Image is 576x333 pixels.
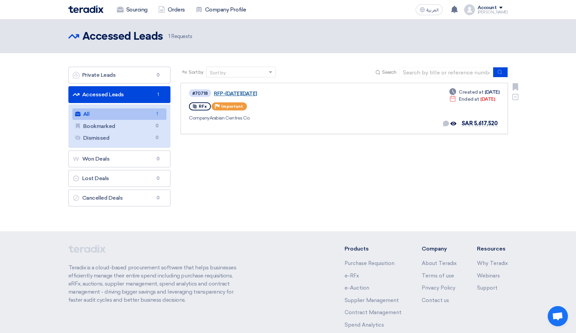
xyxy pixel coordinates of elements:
a: Why Teradix [477,260,508,266]
span: 1 [153,110,161,118]
span: Company [189,115,210,121]
span: 0 [154,72,162,78]
span: Important [221,104,243,109]
div: [DATE] [449,89,499,96]
span: 1 [168,33,170,39]
span: Requests [168,33,192,40]
div: [DATE] [449,96,495,103]
a: All [72,108,167,120]
a: Dismissed [72,132,167,144]
a: Supplier Management [345,297,399,303]
li: Products [345,245,402,253]
a: Open chat [548,306,568,326]
a: Contract Management [345,309,402,315]
span: SAR 5,617,520 [461,120,498,127]
a: RFP-[DATE][DATE] [214,91,382,97]
a: Private Leads0 [68,67,171,84]
a: Lost Deals0 [68,170,171,187]
a: Contact us [422,297,449,303]
a: Sourcing [111,2,153,17]
span: 0 [154,195,162,201]
a: e-RFx [345,273,359,279]
a: Company Profile [190,2,252,17]
span: 0 [153,134,161,141]
a: Spend Analytics [345,322,384,328]
span: 0 [154,156,162,162]
span: 1 [154,91,162,98]
a: Won Deals0 [68,151,171,167]
div: #70718 [192,91,208,96]
a: Privacy Policy [422,285,455,291]
div: Arabian Centres Co. [189,114,384,122]
a: Bookmarked [72,121,167,132]
a: Support [477,285,498,291]
li: Company [422,245,457,253]
span: 0 [154,175,162,182]
input: Search by title or reference number [399,67,493,77]
span: Created at [459,89,483,96]
a: Terms of use [422,273,454,279]
span: Sort by [189,69,203,76]
span: Search [382,69,396,76]
a: e-Auction [345,285,369,291]
div: Account [478,5,497,11]
h2: Accessed Leads [83,30,163,43]
div: [PERSON_NAME] [478,10,508,14]
span: Ended at [459,96,479,103]
a: Accessed Leads1 [68,86,171,103]
a: Orders [153,2,190,17]
a: Purchase Requisition [345,260,394,266]
p: Teradix is a cloud-based procurement software that helps businesses efficiently manage their enti... [68,264,244,304]
img: Teradix logo [68,5,103,13]
li: Resources [477,245,508,253]
div: Sort by [210,69,226,76]
span: العربية [426,8,439,12]
a: Cancelled Deals0 [68,190,171,206]
span: RFx [199,104,207,109]
img: profile_test.png [464,4,475,15]
a: Webinars [477,273,500,279]
button: العربية [416,4,443,15]
span: 0 [153,123,161,130]
a: About Teradix [422,260,457,266]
